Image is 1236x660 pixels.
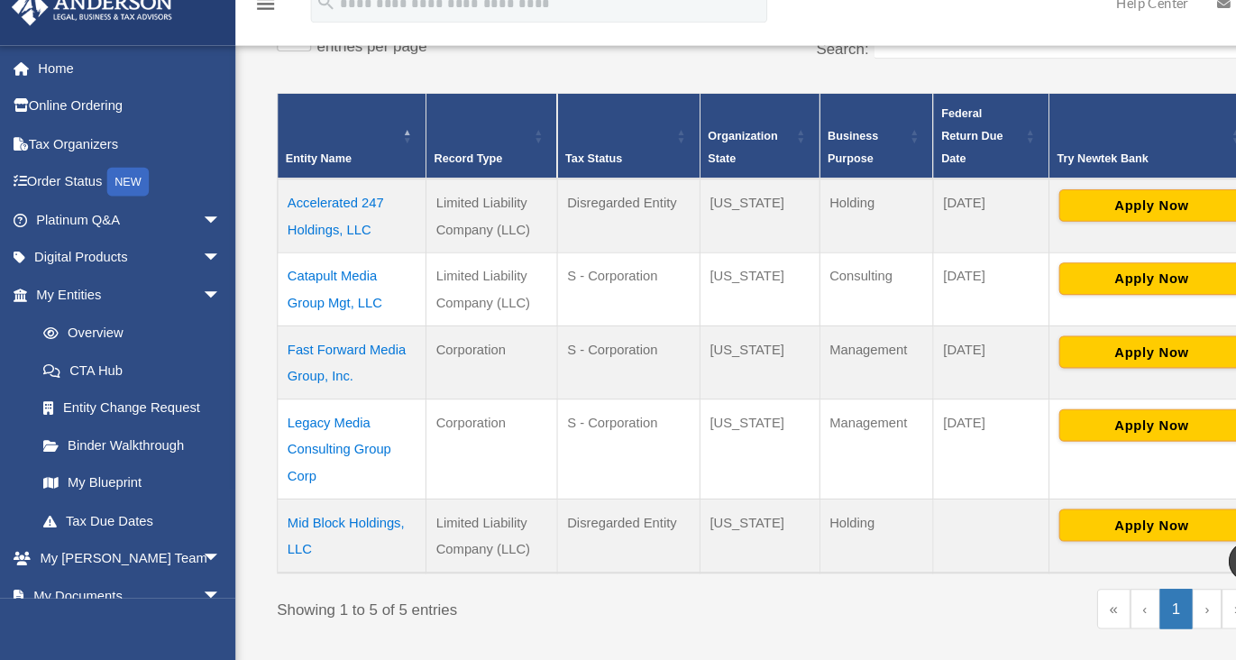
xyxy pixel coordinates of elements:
[779,505,887,575] td: Holding
[666,341,780,410] td: [US_STATE]
[194,544,230,581] span: arrow_drop_down
[407,202,531,272] td: Limited Liability Company (LLC)
[538,177,592,189] span: Tax Status
[194,294,230,331] span: arrow_drop_down
[243,32,265,47] a: menu
[414,177,479,189] span: Record Type
[887,202,997,272] td: [DATE]
[25,436,230,472] a: Binder Walkthrough
[266,341,407,410] td: Fast Forward Media Group, Inc.
[531,341,666,410] td: S - Corporation
[887,271,997,341] td: [DATE]
[894,133,953,189] span: Federal Return Due Date
[273,177,335,189] span: Entity Name
[531,410,666,505] td: S - Corporation
[407,271,531,341] td: Limited Liability Company (LLC)
[266,202,407,272] td: Accelerated 247 Holdings, LLC
[265,591,715,623] div: Showing 1 to 5 of 5 entries
[1175,553,1196,574] i: vertical_align_top
[407,121,531,202] th: Record Type: Activate to sort
[996,121,1191,202] th: Try Newtek Bank : Activate to sort
[673,155,739,189] span: Organization State
[1006,212,1182,243] button: Apply Now
[1167,545,1204,583] a: vertical_align_top
[779,271,887,341] td: Consulting
[303,69,407,84] label: entries per page
[666,121,780,202] th: Organization State: Activate to sort
[776,71,826,87] label: Search:
[779,410,887,505] td: Management
[531,202,666,272] td: Disregarded Entity
[787,155,835,189] span: Business Purpose
[531,271,666,341] td: S - Corporation
[531,121,666,202] th: Tax Status: Activate to sort
[25,401,230,437] a: Entity Change Request
[266,271,407,341] td: Catapult Media Group Mgt, LLC
[13,579,239,615] a: My Documentsarrow_drop_down
[887,341,997,410] td: [DATE]
[887,121,997,202] th: Federal Return Due Date: Activate to sort
[104,191,143,218] div: NEW
[666,271,780,341] td: [US_STATE]
[25,508,230,544] a: Tax Due Dates
[25,330,221,366] a: Overview
[1195,23,1222,49] img: User Pic
[301,24,321,44] i: search
[25,472,230,509] a: My Blueprint
[194,579,230,616] span: arrow_drop_down
[13,259,239,295] a: Digital Productsarrow_drop_down
[1006,281,1182,312] button: Apply Now
[779,341,887,410] td: Management
[13,544,239,580] a: My [PERSON_NAME] Teamarrow_drop_down
[8,22,171,57] img: Anderson Advisors Platinum Portal
[407,341,531,410] td: Corporation
[266,505,407,575] td: Mid Block Holdings, LLC
[13,79,239,115] a: Home
[266,410,407,505] td: Legacy Media Consulting Group Corp
[887,410,997,505] td: [DATE]
[666,505,780,575] td: [US_STATE]
[13,151,239,187] a: Tax Organizers
[13,294,230,330] a: My Entitiesarrow_drop_down
[666,202,780,272] td: [US_STATE]
[779,202,887,272] td: Holding
[266,121,407,202] th: Entity Name: Activate to invert sorting
[1006,351,1182,381] button: Apply Now
[666,410,780,505] td: [US_STATE]
[531,505,666,575] td: Disregarded Entity
[407,410,531,505] td: Corporation
[1004,172,1164,194] div: Try Newtek Bank
[1006,420,1182,451] button: Apply Now
[13,223,239,259] a: Platinum Q&Aarrow_drop_down
[25,365,230,401] a: CTA Hub
[13,115,239,151] a: Online Ordering
[407,505,531,575] td: Limited Liability Company (LLC)
[194,223,230,260] span: arrow_drop_down
[13,187,239,224] a: Order StatusNEW
[779,121,887,202] th: Business Purpose: Activate to sort
[1006,515,1182,545] button: Apply Now
[243,25,265,47] i: menu
[194,259,230,296] span: arrow_drop_down
[1042,591,1074,628] a: First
